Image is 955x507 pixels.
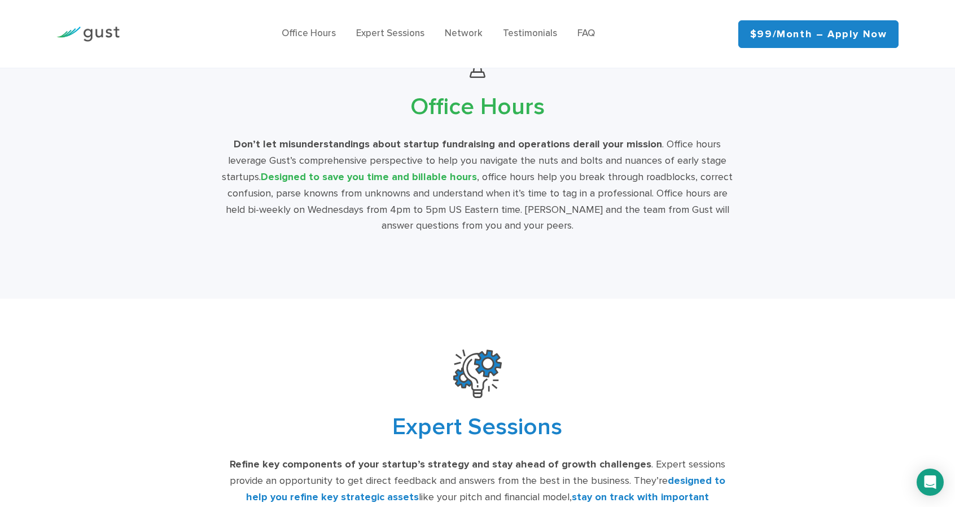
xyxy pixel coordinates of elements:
[230,458,651,470] strong: Refine key components of your startup’s strategy and stay ahead of growth challenges
[453,349,502,398] img: Easy To Use
[234,138,662,150] strong: Don’t let misunderstandings about startup fundraising and operations derail your mission
[282,28,336,39] a: Office Hours
[503,28,557,39] a: Testimonials
[219,137,736,234] div: . Office hours leverage Gust’s comprehensive perspective to help you navigate the nuts and bolts ...
[356,28,424,39] a: Expert Sessions
[108,412,847,443] h2: Expert Sessions
[108,91,847,123] h2: Office Hours
[56,27,120,42] img: Gust Logo
[261,171,477,183] span: Designed to save you time and billable hours
[577,28,595,39] a: FAQ
[738,20,899,48] a: $99/month – Apply Now
[917,469,944,496] div: Open Intercom Messenger
[246,475,725,503] span: designed to help you refine key strategic assets
[445,28,483,39] a: Network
